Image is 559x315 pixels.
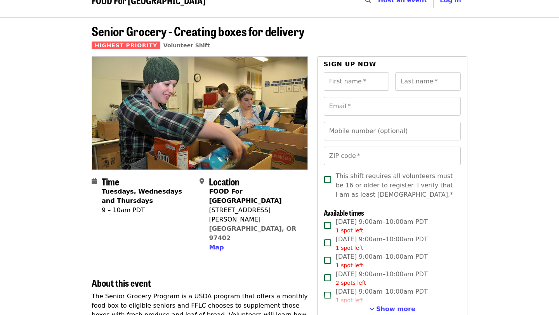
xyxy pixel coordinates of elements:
span: This shift requires all volunteers must be 16 or older to register. I verify that I am as least [... [336,171,455,199]
span: 2 spots left [336,280,366,286]
div: [STREET_ADDRESS][PERSON_NAME] [209,206,301,224]
span: 1 spot left [336,227,363,234]
span: Highest Priority [92,42,160,49]
span: Senior Grocery - Creating boxes for delivery [92,22,304,40]
span: [DATE] 9:00am–10:00am PDT [336,217,428,235]
i: map-marker-alt icon [200,178,204,185]
div: 9 – 10am PDT [102,206,193,215]
span: [DATE] 9:00am–10:00am PDT [336,287,428,305]
span: 1 spot left [336,297,363,303]
span: Map [209,244,224,251]
span: Location [209,175,240,188]
i: calendar icon [92,178,97,185]
span: [DATE] 9:00am–10:00am PDT [336,252,428,270]
span: Available times [324,208,364,218]
img: Senior Grocery - Creating boxes for delivery organized by FOOD For Lane County [92,57,307,169]
span: Time [102,175,119,188]
a: Volunteer Shift [163,42,210,48]
a: [GEOGRAPHIC_DATA], OR 97402 [209,225,296,242]
span: Sign up now [324,61,377,68]
input: ZIP code [324,147,461,165]
input: Email [324,97,461,116]
input: First name [324,72,389,91]
strong: Tuesdays, Wednesdays and Thursdays [102,188,182,204]
span: About this event [92,276,151,289]
button: See more timeslots [369,305,415,314]
span: Show more [376,305,415,313]
button: Map [209,243,224,252]
span: [DATE] 9:00am–10:00am PDT [336,235,428,252]
strong: FOOD For [GEOGRAPHIC_DATA] [209,188,281,204]
span: 1 spot left [336,262,363,268]
span: [DATE] 9:00am–10:00am PDT [336,270,428,287]
input: Last name [395,72,461,91]
input: Mobile number (optional) [324,122,461,140]
span: 1 spot left [336,245,363,251]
